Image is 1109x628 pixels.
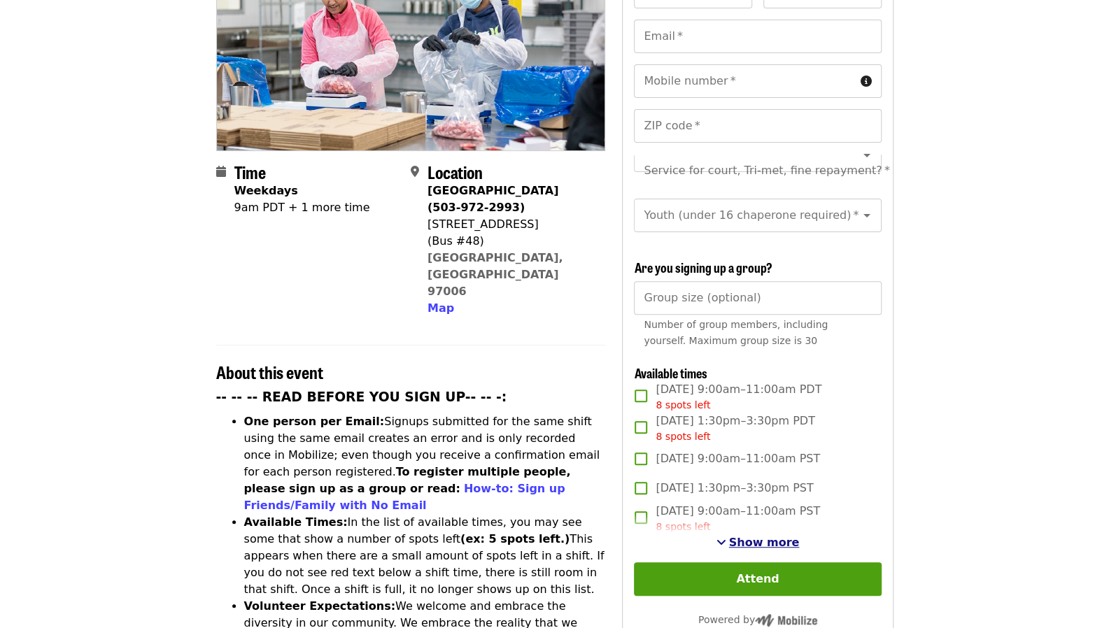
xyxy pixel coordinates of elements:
[234,184,298,197] strong: Weekdays
[428,233,594,250] div: (Bus #48)
[716,534,800,551] button: See more timeslots
[234,199,370,216] div: 9am PDT + 1 more time
[644,319,828,346] span: Number of group members, including yourself. Maximum group size is 30
[244,514,606,598] li: In the list of available times, you may see some that show a number of spots left This appears wh...
[634,562,881,596] button: Attend
[634,364,707,382] span: Available times
[656,521,710,532] span: 8 spots left
[656,431,710,442] span: 8 spots left
[460,532,570,545] strong: (ex: 5 spots left.)
[244,515,348,529] strong: Available Times:
[656,503,820,534] span: [DATE] 9:00am–11:00am PST
[698,614,817,625] span: Powered by
[244,599,396,613] strong: Volunteer Expectations:
[244,415,385,428] strong: One person per Email:
[634,281,881,315] input: [object Object]
[634,258,772,276] span: Are you signing up a group?
[857,206,877,225] button: Open
[634,20,881,53] input: Email
[861,75,872,88] i: circle-info icon
[411,165,419,178] i: map-marker-alt icon
[857,145,877,165] button: Open
[428,159,483,184] span: Location
[216,165,226,178] i: calendar icon
[216,359,323,384] span: About this event
[244,413,606,514] li: Signups submitted for the same shift using the same email creates an error and is only recorded o...
[755,614,817,627] img: Powered by Mobilize
[428,300,454,317] button: Map
[244,465,571,495] strong: To register multiple people, please sign up as a group or read:
[428,301,454,315] span: Map
[634,109,881,143] input: ZIP code
[234,159,266,184] span: Time
[634,64,854,98] input: Mobile number
[656,450,820,467] span: [DATE] 9:00am–11:00am PST
[656,413,814,444] span: [DATE] 1:30pm–3:30pm PDT
[656,399,710,411] span: 8 spots left
[656,381,821,413] span: [DATE] 9:00am–11:00am PDT
[216,390,507,404] strong: -- -- -- READ BEFORE YOU SIGN UP-- -- -:
[428,251,563,298] a: [GEOGRAPHIC_DATA], [GEOGRAPHIC_DATA] 97006
[244,482,565,512] a: How-to: Sign up Friends/Family with No Email
[428,184,558,214] strong: [GEOGRAPHIC_DATA] (503-972-2993)
[729,536,800,549] span: Show more
[428,216,594,233] div: [STREET_ADDRESS]
[656,480,813,497] span: [DATE] 1:30pm–3:30pm PST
